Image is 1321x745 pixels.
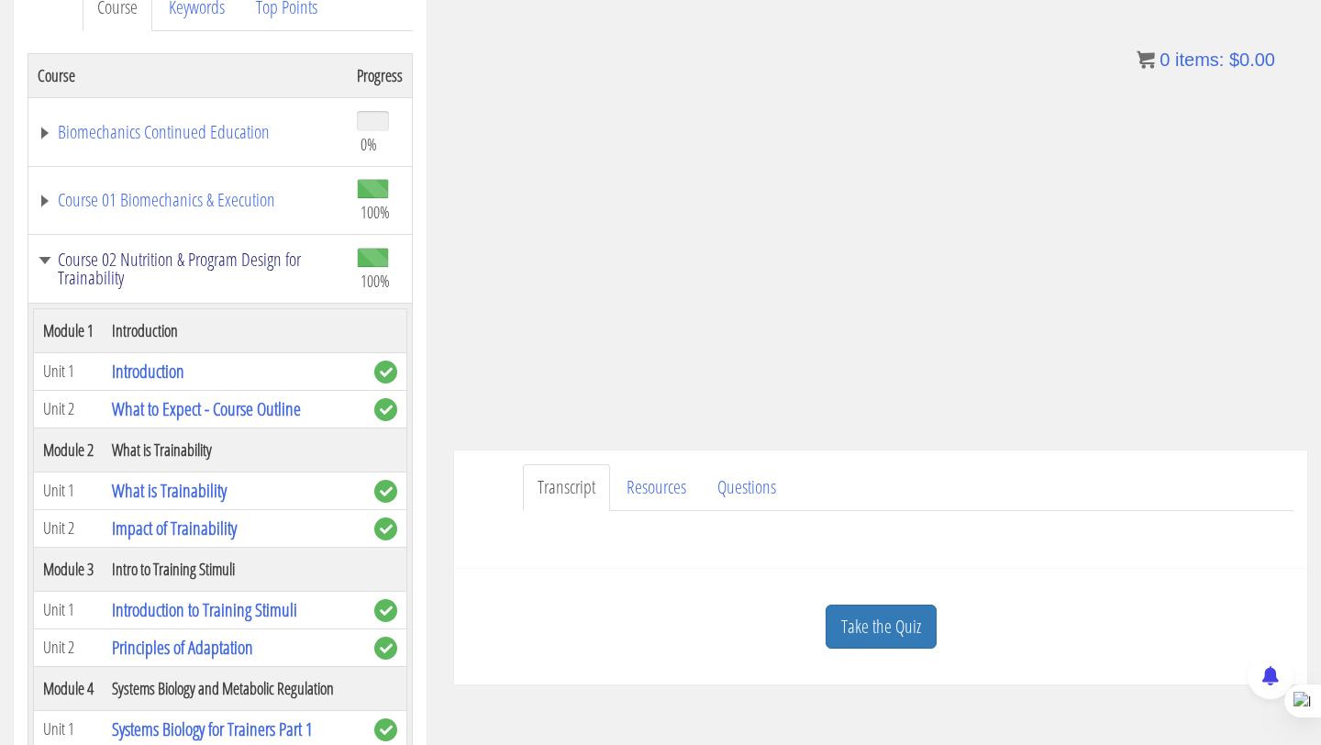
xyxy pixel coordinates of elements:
[703,464,791,511] a: Questions
[34,666,104,710] th: Module 4
[374,361,397,384] span: complete
[348,53,413,97] th: Progress
[34,308,104,352] th: Module 1
[374,599,397,622] span: complete
[361,134,377,154] span: 0%
[374,637,397,660] span: complete
[112,516,237,540] a: Impact of Trainability
[374,480,397,503] span: complete
[34,628,104,666] td: Unit 2
[34,591,104,628] td: Unit 1
[34,472,104,509] td: Unit 1
[103,547,365,591] th: Intro to Training Stimuli
[1137,50,1155,69] img: icon11.png
[361,202,390,222] span: 100%
[523,464,610,511] a: Transcript
[34,352,104,390] td: Unit 1
[1229,50,1275,70] bdi: 0.00
[34,509,104,547] td: Unit 2
[612,464,701,511] a: Resources
[826,605,937,650] a: Take the Quiz
[112,478,227,503] a: What is Trainability
[112,635,253,660] a: Principles of Adaptation
[112,396,301,421] a: What to Expect - Course Outline
[112,359,184,384] a: Introduction
[38,191,339,209] a: Course 01 Biomechanics & Execution
[1175,50,1224,70] span: items:
[28,53,349,97] th: Course
[38,123,339,141] a: Biomechanics Continued Education
[374,517,397,540] span: complete
[34,390,104,428] td: Unit 2
[112,717,313,741] a: Systems Biology for Trainers Part 1
[1229,50,1239,70] span: $
[103,428,365,472] th: What is Trainability
[112,597,297,622] a: Introduction to Training Stimuli
[361,271,390,291] span: 100%
[1160,50,1170,70] span: 0
[103,308,365,352] th: Introduction
[34,547,104,591] th: Module 3
[374,718,397,741] span: complete
[374,398,397,421] span: complete
[1137,50,1275,70] a: 0 items: $0.00
[38,250,339,287] a: Course 02 Nutrition & Program Design for Trainability
[34,428,104,472] th: Module 2
[103,666,365,710] th: Systems Biology and Metabolic Regulation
